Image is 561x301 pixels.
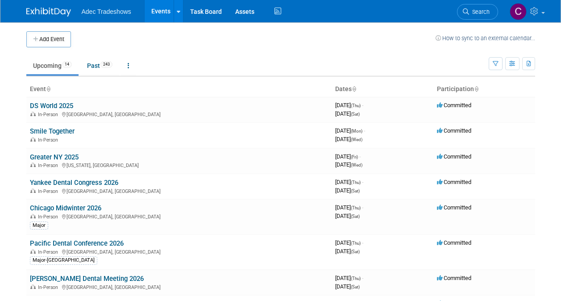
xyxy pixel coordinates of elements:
[30,239,124,247] a: Pacific Dental Conference 2026
[38,249,61,255] span: In-Person
[62,61,72,68] span: 14
[332,82,433,97] th: Dates
[457,4,498,20] a: Search
[335,204,363,211] span: [DATE]
[335,110,360,117] span: [DATE]
[30,256,97,264] div: Major-[GEOGRAPHIC_DATA]
[38,137,61,143] span: In-Person
[26,57,79,74] a: Upcoming14
[335,136,362,142] span: [DATE]
[30,163,36,167] img: In-Person Event
[362,239,363,246] span: -
[335,248,360,255] span: [DATE]
[335,275,363,281] span: [DATE]
[352,85,356,92] a: Sort by Start Date
[30,153,79,161] a: Greater NY 2025
[351,129,362,134] span: (Mon)
[437,179,471,185] span: Committed
[30,187,328,194] div: [GEOGRAPHIC_DATA], [GEOGRAPHIC_DATA]
[351,155,358,159] span: (Fri)
[46,85,50,92] a: Sort by Event Name
[351,137,362,142] span: (Wed)
[100,61,112,68] span: 243
[335,102,363,109] span: [DATE]
[437,275,471,281] span: Committed
[30,214,36,218] img: In-Person Event
[30,127,75,135] a: Smile Together
[30,102,73,110] a: DS World 2025
[362,179,363,185] span: -
[30,249,36,254] img: In-Person Event
[362,102,363,109] span: -
[80,57,119,74] a: Past243
[30,248,328,255] div: [GEOGRAPHIC_DATA], [GEOGRAPHIC_DATA]
[362,204,363,211] span: -
[30,110,328,117] div: [GEOGRAPHIC_DATA], [GEOGRAPHIC_DATA]
[351,112,360,117] span: (Sat)
[30,204,101,212] a: Chicago Midwinter 2026
[38,188,61,194] span: In-Person
[437,153,471,160] span: Committed
[26,31,71,47] button: Add Event
[351,214,360,219] span: (Sat)
[30,222,48,230] div: Major
[351,284,360,289] span: (Sat)
[351,249,360,254] span: (Sat)
[351,276,361,281] span: (Thu)
[30,275,144,283] a: [PERSON_NAME] Dental Meeting 2026
[335,127,365,134] span: [DATE]
[351,180,361,185] span: (Thu)
[335,153,361,160] span: [DATE]
[30,179,118,187] a: Yankee Dental Congress 2026
[351,103,361,108] span: (Thu)
[30,188,36,193] img: In-Person Event
[38,112,61,117] span: In-Person
[30,161,328,168] div: [US_STATE], [GEOGRAPHIC_DATA]
[30,283,328,290] div: [GEOGRAPHIC_DATA], [GEOGRAPHIC_DATA]
[351,241,361,246] span: (Thu)
[26,82,332,97] th: Event
[30,284,36,289] img: In-Person Event
[436,35,535,42] a: How to sync to an external calendar...
[469,8,490,15] span: Search
[38,284,61,290] span: In-Person
[364,127,365,134] span: -
[437,127,471,134] span: Committed
[437,239,471,246] span: Committed
[335,179,363,185] span: [DATE]
[335,187,360,194] span: [DATE]
[335,239,363,246] span: [DATE]
[437,204,471,211] span: Committed
[510,3,527,20] img: Carol Schmidlin
[30,213,328,220] div: [GEOGRAPHIC_DATA], [GEOGRAPHIC_DATA]
[351,188,360,193] span: (Sat)
[30,112,36,116] img: In-Person Event
[433,82,535,97] th: Participation
[335,283,360,290] span: [DATE]
[362,275,363,281] span: -
[335,161,362,168] span: [DATE]
[351,163,362,167] span: (Wed)
[30,137,36,142] img: In-Person Event
[437,102,471,109] span: Committed
[82,8,131,15] span: Adec Tradeshows
[38,163,61,168] span: In-Person
[351,205,361,210] span: (Thu)
[26,8,71,17] img: ExhibitDay
[474,85,478,92] a: Sort by Participation Type
[38,214,61,220] span: In-Person
[359,153,361,160] span: -
[335,213,360,219] span: [DATE]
